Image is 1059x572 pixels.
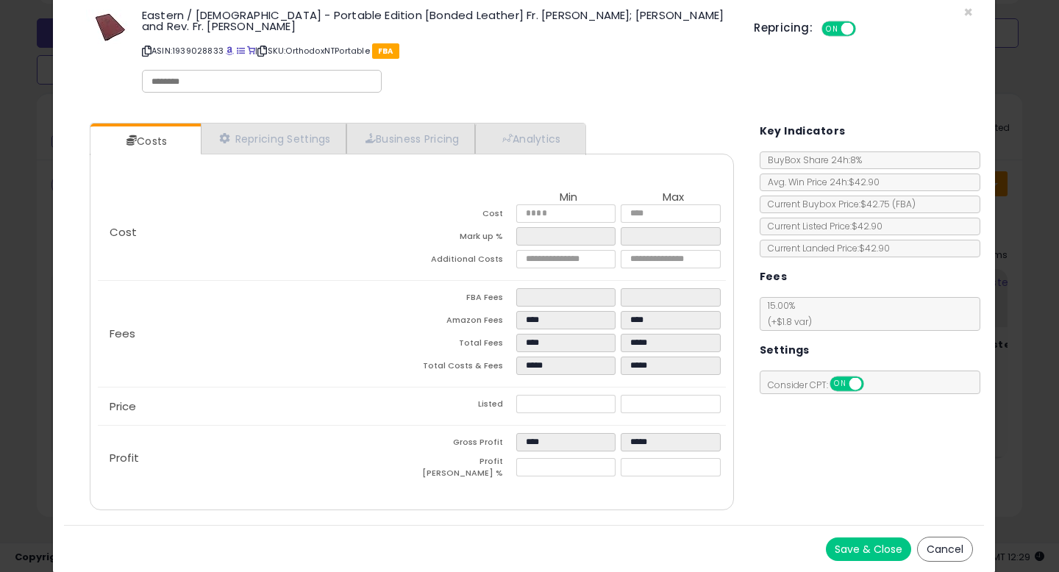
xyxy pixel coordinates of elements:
[963,1,973,23] span: ×
[760,315,812,328] span: (+$1.8 var)
[826,537,911,561] button: Save & Close
[90,126,199,156] a: Costs
[142,39,732,62] p: ASIN: 1939028833 | SKU: OrthodoxNTPortable
[760,379,883,391] span: Consider CPT:
[621,191,725,204] th: Max
[412,357,516,379] td: Total Costs & Fees
[98,226,412,238] p: Cost
[861,378,885,390] span: OFF
[98,328,412,340] p: Fees
[201,124,346,154] a: Repricing Settings
[412,227,516,250] td: Mark up %
[760,154,862,166] span: BuyBox Share 24h: 8%
[226,45,234,57] a: BuyBox page
[516,191,621,204] th: Min
[412,456,516,483] td: Profit [PERSON_NAME] %
[98,452,412,464] p: Profit
[760,176,880,188] span: Avg. Win Price 24h: $42.90
[412,334,516,357] td: Total Fees
[475,124,584,154] a: Analytics
[412,433,516,456] td: Gross Profit
[831,378,849,390] span: ON
[237,45,245,57] a: All offer listings
[247,45,255,57] a: Your listing only
[823,23,841,35] span: ON
[760,220,883,232] span: Current Listed Price: $42.90
[412,204,516,227] td: Cost
[892,198,916,210] span: ( FBA )
[346,124,475,154] a: Business Pricing
[372,43,399,59] span: FBA
[760,242,890,254] span: Current Landed Price: $42.90
[754,22,813,34] h5: Repricing:
[412,395,516,418] td: Listed
[412,311,516,334] td: Amazon Fees
[760,122,846,140] h5: Key Indicators
[412,288,516,311] td: FBA Fees
[860,198,916,210] span: $42.75
[854,23,877,35] span: OFF
[412,250,516,273] td: Additional Costs
[917,537,973,562] button: Cancel
[760,198,916,210] span: Current Buybox Price:
[760,299,812,328] span: 15.00 %
[98,401,412,412] p: Price
[760,268,788,286] h5: Fees
[142,10,732,32] h3: Eastern / [DEMOGRAPHIC_DATA] - Portable Edition [Bonded Leather] Fr. [PERSON_NAME]; [PERSON_NAME]...
[86,10,130,44] img: 311p-wExN2L._SL60_.jpg
[760,341,810,360] h5: Settings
